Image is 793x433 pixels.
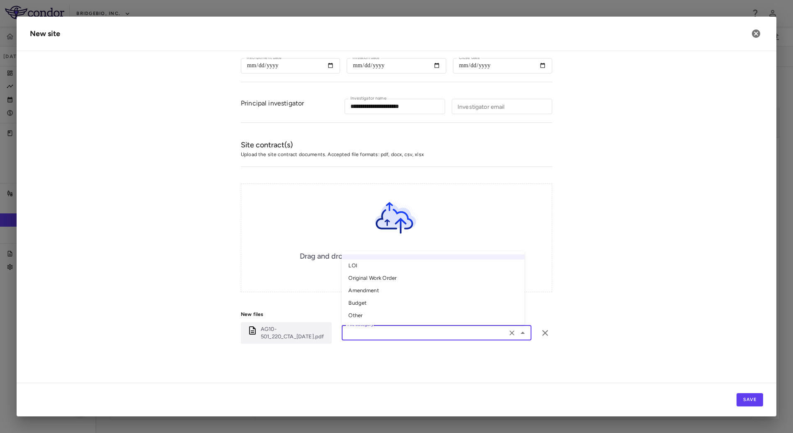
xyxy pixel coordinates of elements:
span: Upload the site contract documents. Accepted file formats: pdf, docx, csv, xlsx [241,151,552,158]
label: Recruitment date [247,54,281,61]
button: Close [517,327,529,339]
div: Principal investigator [241,99,345,114]
button: Save [737,393,763,406]
div: New site [30,28,60,39]
li: Original Work Order [342,272,524,284]
li: Amendment [342,284,524,297]
li: Budget [342,297,524,309]
h6: Site contract(s) [241,139,552,151]
button: Remove [538,326,552,340]
button: Clear [506,327,518,339]
p: AG10-501_220_CTA_01Aug2025.pdf [261,325,328,340]
label: Initiation date [352,54,379,61]
p: New files [241,311,552,318]
label: Investigator name [350,95,387,102]
label: Close date [459,54,480,61]
li: Other [342,309,524,322]
li: LOI [342,259,524,272]
h6: Drag and drop file here or select a file from your computer. [300,251,494,262]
